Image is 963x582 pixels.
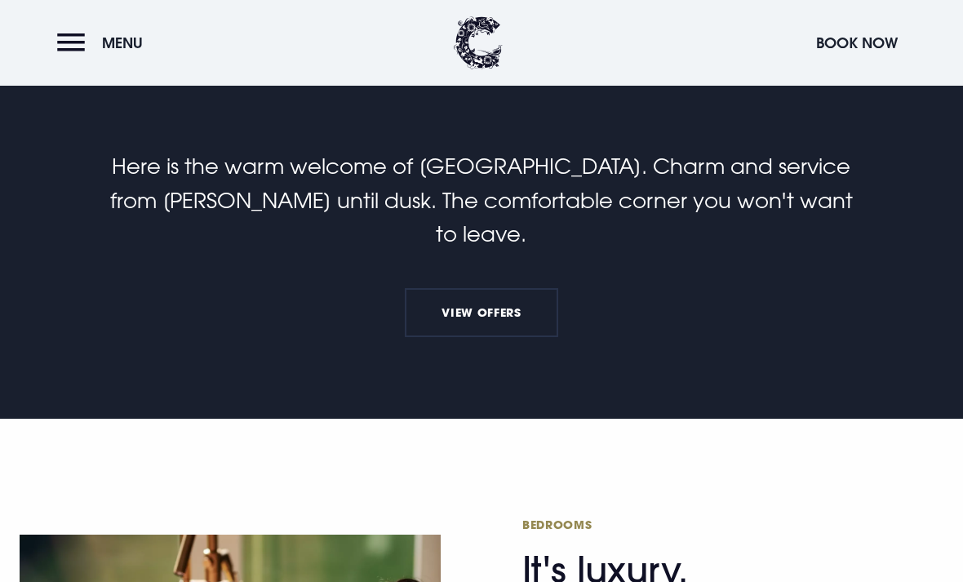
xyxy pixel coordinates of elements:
span: Menu [102,33,143,52]
button: Menu [57,25,151,60]
button: Book Now [808,25,906,60]
p: Here is the warm welcome of [GEOGRAPHIC_DATA]. Charm and service from [PERSON_NAME] until dusk. T... [98,149,864,251]
span: Bedrooms [522,517,841,532]
img: Clandeboye Lodge [454,16,503,69]
a: View Offers [405,288,558,337]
